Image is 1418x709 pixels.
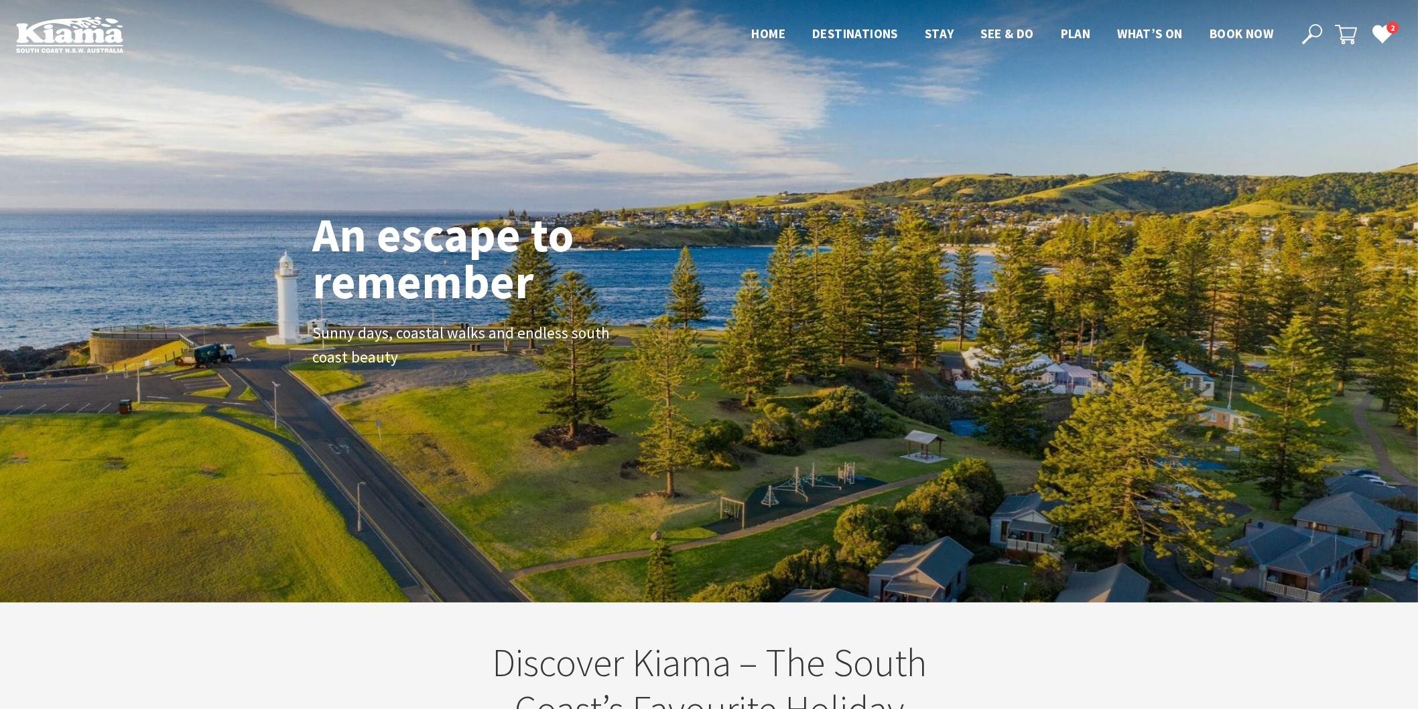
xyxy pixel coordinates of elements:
span: Book now [1210,25,1273,42]
span: See & Do [980,25,1033,42]
span: What’s On [1117,25,1183,42]
span: Destinations [812,25,898,42]
p: Sunny days, coastal walks and endless south coast beauty [312,321,614,371]
nav: Main Menu [738,23,1287,46]
span: Home [751,25,785,42]
h1: An escape to remember [312,211,681,305]
span: 2 [1387,21,1399,34]
img: Kiama Logo [16,16,123,53]
span: Plan [1061,25,1091,42]
a: 2 [1372,23,1392,44]
span: Stay [925,25,954,42]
